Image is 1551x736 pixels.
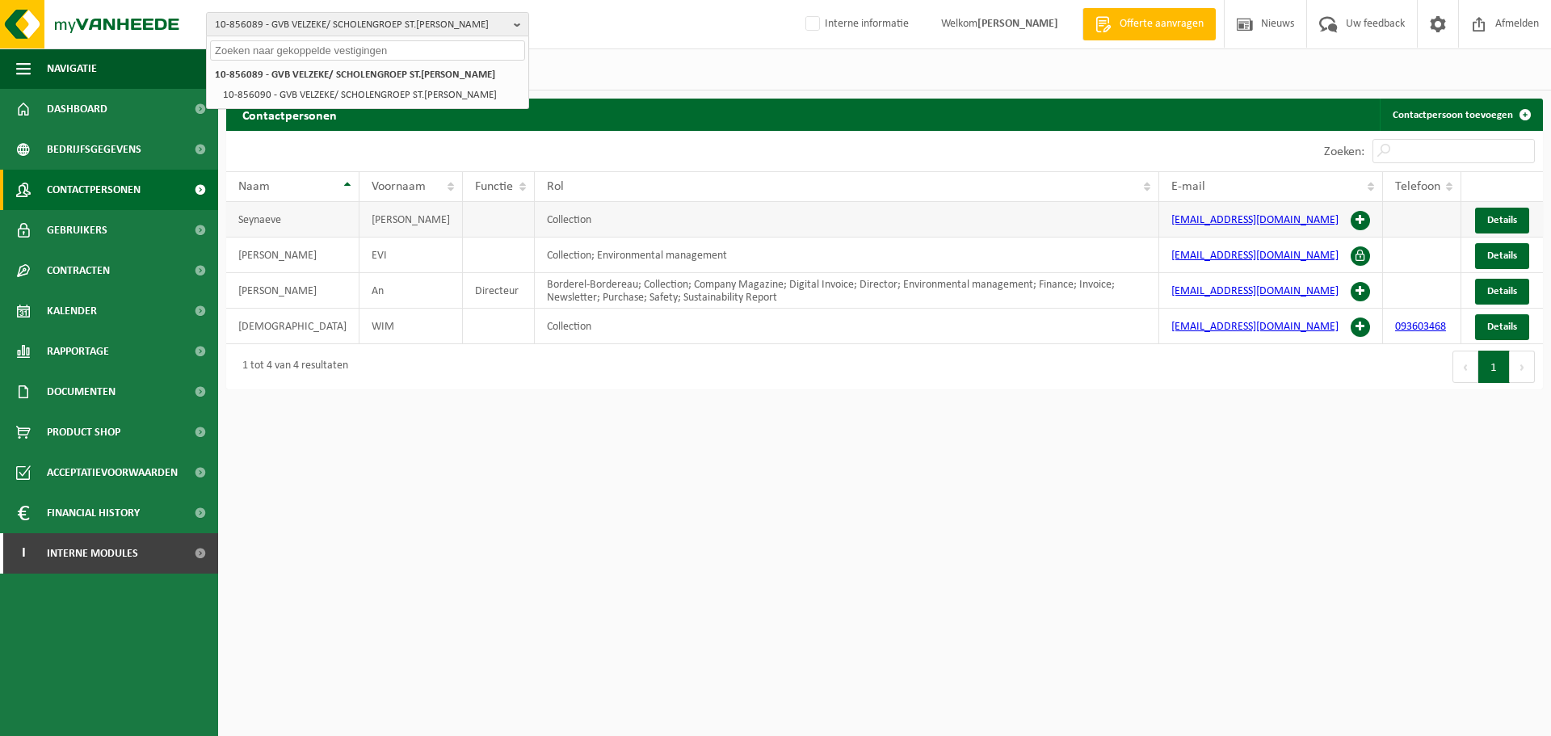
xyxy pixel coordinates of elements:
[1116,16,1208,32] span: Offerte aanvragen
[1395,180,1440,193] span: Telefoon
[977,18,1058,30] strong: [PERSON_NAME]
[226,99,353,130] h2: Contactpersonen
[1475,314,1529,340] a: Details
[1487,322,1517,332] span: Details
[47,331,109,372] span: Rapportage
[463,273,535,309] td: Directeur
[210,40,525,61] input: Zoeken naar gekoppelde vestigingen
[47,129,141,170] span: Bedrijfsgegevens
[1380,99,1541,131] a: Contactpersoon toevoegen
[802,12,909,36] label: Interne informatie
[1324,145,1364,158] label: Zoeken:
[359,273,463,309] td: An
[535,238,1159,273] td: Collection; Environmental management
[1478,351,1510,383] button: 1
[1487,215,1517,225] span: Details
[47,170,141,210] span: Contactpersonen
[1475,208,1529,233] a: Details
[535,273,1159,309] td: Borderel-Bordereau; Collection; Company Magazine; Digital Invoice; Director; Environmental manage...
[226,202,359,238] td: Seynaeve
[1082,8,1216,40] a: Offerte aanvragen
[372,180,426,193] span: Voornaam
[215,13,507,37] span: 10-856089 - GVB VELZEKE/ SCHOLENGROEP ST.[PERSON_NAME]
[1171,285,1339,297] a: [EMAIL_ADDRESS][DOMAIN_NAME]
[359,202,463,238] td: [PERSON_NAME]
[218,85,525,105] li: 10-856090 - GVB VELZEKE/ SCHOLENGROEP ST.[PERSON_NAME]
[47,533,138,574] span: Interne modules
[47,48,97,89] span: Navigatie
[16,533,31,574] span: I
[238,180,270,193] span: Naam
[47,493,140,533] span: Financial History
[226,309,359,344] td: [DEMOGRAPHIC_DATA]
[1510,351,1535,383] button: Next
[234,352,348,381] div: 1 tot 4 van 4 resultaten
[359,309,463,344] td: WIM
[47,291,97,331] span: Kalender
[1171,214,1339,226] a: [EMAIL_ADDRESS][DOMAIN_NAME]
[226,273,359,309] td: [PERSON_NAME]
[1171,180,1205,193] span: E-mail
[47,210,107,250] span: Gebruikers
[47,372,116,412] span: Documenten
[206,12,529,36] button: 10-856089 - GVB VELZEKE/ SCHOLENGROEP ST.[PERSON_NAME]
[535,309,1159,344] td: Collection
[1452,351,1478,383] button: Previous
[1171,250,1339,262] a: [EMAIL_ADDRESS][DOMAIN_NAME]
[535,202,1159,238] td: Collection
[1487,286,1517,297] span: Details
[547,180,564,193] span: Rol
[1171,321,1339,333] a: [EMAIL_ADDRESS][DOMAIN_NAME]
[47,89,107,129] span: Dashboard
[1475,279,1529,305] a: Details
[1395,321,1446,333] a: 093603468
[226,238,359,273] td: [PERSON_NAME]
[47,452,178,493] span: Acceptatievoorwaarden
[475,180,513,193] span: Functie
[47,250,110,291] span: Contracten
[215,69,495,80] strong: 10-856089 - GVB VELZEKE/ SCHOLENGROEP ST.[PERSON_NAME]
[359,238,463,273] td: EVI
[1487,250,1517,261] span: Details
[47,412,120,452] span: Product Shop
[1475,243,1529,269] a: Details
